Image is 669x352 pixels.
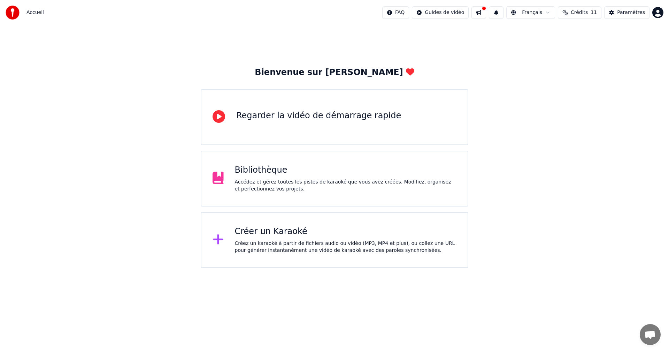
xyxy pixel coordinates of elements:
span: Crédits [571,9,588,16]
div: Accédez et gérez toutes les pistes de karaoké que vous avez créées. Modifiez, organisez et perfec... [235,179,457,193]
button: Crédits11 [558,6,601,19]
div: Créez un karaoké à partir de fichiers audio ou vidéo (MP3, MP4 et plus), ou collez une URL pour g... [235,240,457,254]
div: Bienvenue sur [PERSON_NAME] [255,67,414,78]
span: 11 [591,9,597,16]
nav: breadcrumb [26,9,44,16]
div: Bibliothèque [235,165,457,176]
div: Paramètres [617,9,645,16]
div: Créer un Karaoké [235,226,457,237]
button: FAQ [382,6,409,19]
button: Paramètres [604,6,649,19]
div: Regarder la vidéo de démarrage rapide [236,110,401,121]
div: Ouvrir le chat [640,324,661,345]
span: Accueil [26,9,44,16]
img: youka [6,6,20,20]
button: Guides de vidéo [412,6,469,19]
